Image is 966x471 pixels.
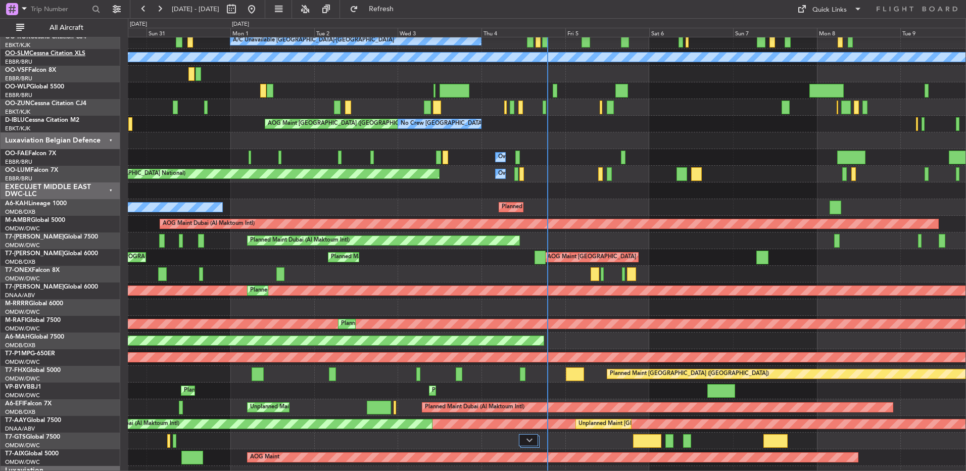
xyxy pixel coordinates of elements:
[31,2,89,17] input: Trip Number
[5,251,98,257] a: T7-[PERSON_NAME]Global 6000
[5,458,40,466] a: OMDW/DWC
[5,251,64,257] span: T7-[PERSON_NAME]
[5,408,35,416] a: OMDB/DXB
[5,284,98,290] a: T7-[PERSON_NAME]Global 6000
[610,366,769,382] div: Planned Maint [GEOGRAPHIC_DATA] ([GEOGRAPHIC_DATA])
[5,117,79,123] a: D-IBLUCessna Citation M2
[547,250,665,265] div: AOG Maint [GEOGRAPHIC_DATA] (Dubai Intl)
[130,20,147,29] div: [DATE]
[5,384,41,390] a: VP-BVVBBJ1
[5,275,40,282] a: OMDW/DWC
[5,91,32,99] a: EBBR/BRU
[5,308,40,316] a: OMDW/DWC
[5,167,30,173] span: OO-LUM
[5,158,32,166] a: EBBR/BRU
[5,367,61,373] a: T7-FHXGlobal 5000
[5,234,98,240] a: T7-[PERSON_NAME]Global 7500
[792,1,867,17] button: Quick Links
[5,258,35,266] a: OMDB/DXB
[5,151,28,157] span: OO-FAE
[5,451,24,457] span: T7-AIX
[498,166,567,181] div: Owner Melsbroek Air Base
[5,75,32,82] a: EBBR/BRU
[163,216,255,231] div: AOG Maint Dubai (Al Maktoum Intl)
[5,392,40,399] a: OMDW/DWC
[502,200,601,215] div: Planned Maint Dubai (Al Maktoum Intl)
[5,342,35,349] a: OMDB/DXB
[5,201,67,207] a: A6-KAHLineage 1000
[812,5,847,15] div: Quick Links
[5,401,24,407] span: A6-EFI
[5,317,26,323] span: M-RAFI
[5,208,35,216] a: OMDB/DXB
[5,375,40,383] a: OMDW/DWC
[5,367,26,373] span: T7-FHX
[11,20,110,36] button: All Aircraft
[5,292,35,299] a: DNAA/ABV
[5,384,27,390] span: VP-BVV
[5,67,28,73] span: OO-VSF
[230,28,314,37] div: Mon 1
[5,125,30,132] a: EBKT/KJK
[5,84,64,90] a: OO-WLPGlobal 5500
[5,358,40,366] a: OMDW/DWC
[5,334,64,340] a: A6-MAHGlobal 7500
[5,351,55,357] a: T7-P1MPG-650ER
[250,400,416,415] div: Unplanned Maint [GEOGRAPHIC_DATA] ([GEOGRAPHIC_DATA])
[481,28,565,37] div: Thu 4
[268,116,443,131] div: AOG Maint [GEOGRAPHIC_DATA] ([GEOGRAPHIC_DATA] National)
[398,28,481,37] div: Wed 3
[147,28,230,37] div: Sun 31
[5,417,61,423] a: T7-AAYGlobal 7500
[526,438,533,442] img: arrow-gray.svg
[341,316,441,332] div: Planned Maint Dubai (Al Maktoum Intl)
[401,116,570,131] div: No Crew [GEOGRAPHIC_DATA] ([GEOGRAPHIC_DATA] National)
[5,151,56,157] a: OO-FAEFalcon 7X
[5,451,59,457] a: T7-AIXGlobal 5000
[5,225,40,232] a: OMDW/DWC
[425,400,524,415] div: Planned Maint Dubai (Al Maktoum Intl)
[314,28,398,37] div: Tue 2
[5,51,29,57] span: OO-SLM
[5,41,30,49] a: EBKT/KJK
[232,20,249,29] div: [DATE]
[250,283,350,298] div: Planned Maint Dubai (Al Maktoum Intl)
[5,58,32,66] a: EBBR/BRU
[26,24,107,31] span: All Aircraft
[498,150,567,165] div: Owner Melsbroek Air Base
[5,301,63,307] a: M-RRRRGlobal 6000
[5,84,30,90] span: OO-WLP
[5,434,26,440] span: T7-GTS
[5,167,58,173] a: OO-LUMFalcon 7X
[5,317,61,323] a: M-RAFIGlobal 7500
[733,28,817,37] div: Sun 7
[250,233,350,248] div: Planned Maint Dubai (Al Maktoum Intl)
[250,450,279,465] div: AOG Maint
[80,416,179,432] div: Planned Maint Dubai (Al Maktoum Intl)
[5,267,32,273] span: T7-ONEX
[5,175,32,182] a: EBBR/BRU
[5,442,40,449] a: OMDW/DWC
[5,284,64,290] span: T7-[PERSON_NAME]
[5,325,40,333] a: OMDW/DWC
[5,301,29,307] span: M-RRRR
[5,267,60,273] a: T7-ONEXFalcon 8X
[432,383,532,398] div: Planned Maint Dubai (Al Maktoum Intl)
[184,383,283,398] div: Planned Maint Dubai (Al Maktoum Intl)
[345,1,406,17] button: Refresh
[5,434,60,440] a: T7-GTSGlobal 7500
[233,33,394,48] div: A/C Unavailable [GEOGRAPHIC_DATA]-[GEOGRAPHIC_DATA]
[5,234,64,240] span: T7-[PERSON_NAME]
[5,101,30,107] span: OO-ZUN
[5,425,35,433] a: DNAA/ABV
[565,28,649,37] div: Fri 5
[5,217,31,223] span: M-AMBR
[5,351,30,357] span: T7-P1MP
[5,117,25,123] span: D-IBLU
[817,28,901,37] div: Mon 8
[5,334,30,340] span: A6-MAH
[5,201,28,207] span: A6-KAH
[5,401,52,407] a: A6-EFIFalcon 7X
[172,5,219,14] span: [DATE] - [DATE]
[5,67,56,73] a: OO-VSFFalcon 8X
